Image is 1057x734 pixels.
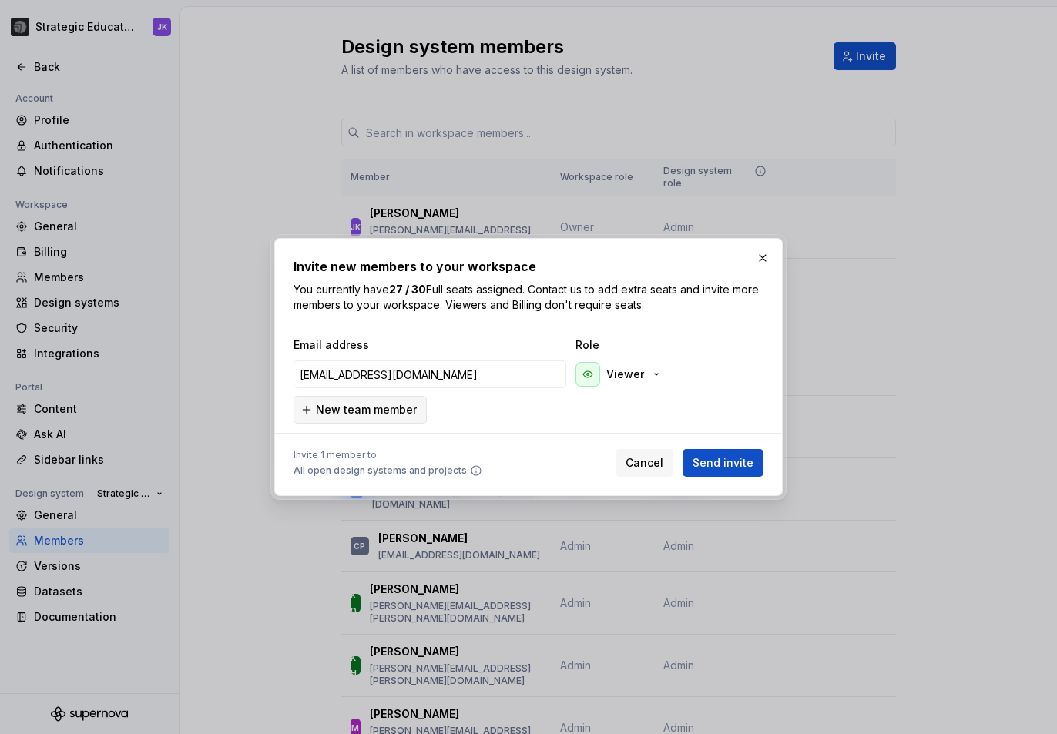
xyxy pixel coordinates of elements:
[626,455,663,471] span: Cancel
[616,449,673,477] button: Cancel
[572,359,669,390] button: Viewer
[683,449,763,477] button: Send invite
[575,337,730,353] span: Role
[606,367,644,382] p: Viewer
[693,455,753,471] span: Send invite
[294,337,569,353] span: Email address
[294,257,763,276] h2: Invite new members to your workspace
[294,449,482,461] span: Invite 1 member to:
[294,282,763,313] p: You currently have Full seats assigned. Contact us to add extra seats and invite more members to ...
[294,464,467,477] span: All open design systems and projects
[389,283,426,296] b: 27 / 30
[316,402,417,417] span: New team member
[294,396,427,424] button: New team member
